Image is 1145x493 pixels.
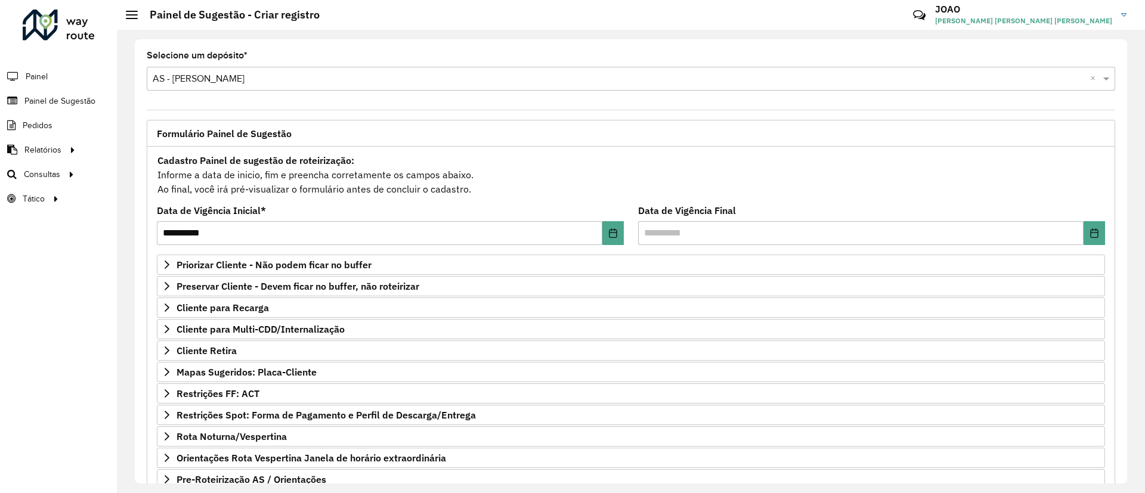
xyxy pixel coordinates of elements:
span: Tático [23,193,45,205]
span: Formulário Painel de Sugestão [157,129,292,138]
a: Cliente para Recarga [157,297,1105,318]
strong: Cadastro Painel de sugestão de roteirização: [157,154,354,166]
span: Priorizar Cliente - Não podem ficar no buffer [177,260,372,269]
a: Mapas Sugeridos: Placa-Cliente [157,362,1105,382]
span: Consultas [24,168,60,181]
a: Cliente para Multi-CDD/Internalização [157,319,1105,339]
span: Mapas Sugeridos: Placa-Cliente [177,367,317,377]
span: [PERSON_NAME] [PERSON_NAME] [PERSON_NAME] [935,15,1112,26]
span: Relatórios [24,144,61,156]
span: Pre-Roteirização AS / Orientações [177,475,326,484]
label: Data de Vigência Final [638,203,736,218]
div: Informe a data de inicio, fim e preencha corretamente os campos abaixo. Ao final, você irá pré-vi... [157,153,1105,197]
a: Contato Rápido [906,2,932,28]
span: Restrições Spot: Forma de Pagamento e Perfil de Descarga/Entrega [177,410,476,420]
h3: JOAO [935,4,1112,15]
label: Data de Vigência Inicial [157,203,266,218]
a: Orientações Rota Vespertina Janela de horário extraordinária [157,448,1105,468]
button: Choose Date [602,221,624,245]
button: Choose Date [1084,221,1105,245]
span: Cliente para Multi-CDD/Internalização [177,324,345,334]
span: Restrições FF: ACT [177,389,259,398]
a: Restrições Spot: Forma de Pagamento e Perfil de Descarga/Entrega [157,405,1105,425]
span: Painel [26,70,48,83]
label: Selecione um depósito [147,48,247,63]
span: Clear all [1090,72,1100,86]
a: Rota Noturna/Vespertina [157,426,1105,447]
a: Preservar Cliente - Devem ficar no buffer, não roteirizar [157,276,1105,296]
span: Pedidos [23,119,52,132]
span: Orientações Rota Vespertina Janela de horário extraordinária [177,453,446,463]
a: Pre-Roteirização AS / Orientações [157,469,1105,489]
span: Rota Noturna/Vespertina [177,432,287,441]
span: Painel de Sugestão [24,95,95,107]
span: Cliente para Recarga [177,303,269,312]
span: Preservar Cliente - Devem ficar no buffer, não roteirizar [177,281,419,291]
span: Cliente Retira [177,346,237,355]
a: Priorizar Cliente - Não podem ficar no buffer [157,255,1105,275]
h2: Painel de Sugestão - Criar registro [138,8,320,21]
a: Cliente Retira [157,340,1105,361]
a: Restrições FF: ACT [157,383,1105,404]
